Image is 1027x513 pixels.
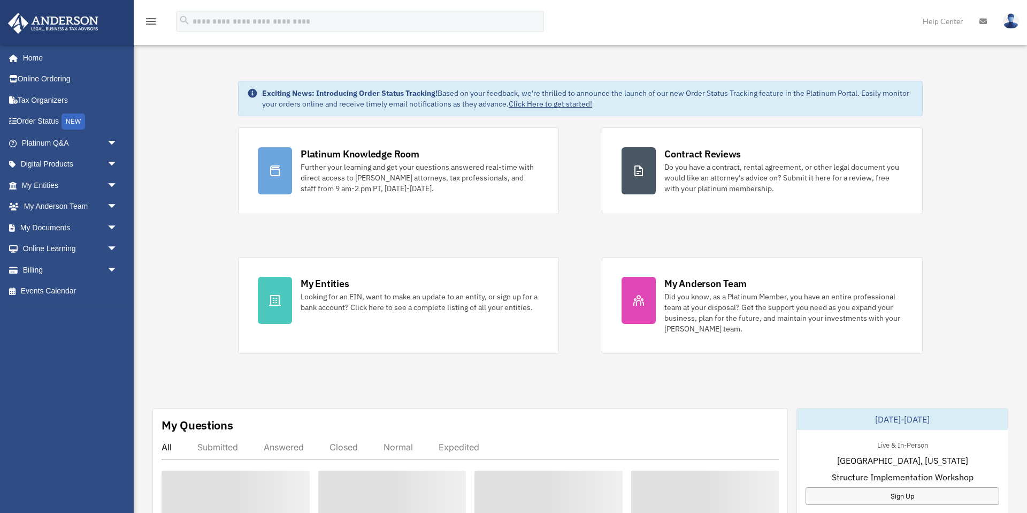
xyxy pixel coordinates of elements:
div: NEW [62,114,85,130]
a: My Anderson Teamarrow_drop_down [7,196,134,217]
a: menu [144,19,157,28]
a: Events Calendar [7,281,134,302]
div: Contract Reviews [664,147,741,161]
div: Do you have a contract, rental agreement, or other legal document you would like an attorney's ad... [664,162,903,194]
span: arrow_drop_down [107,259,128,281]
span: [GEOGRAPHIC_DATA], [US_STATE] [837,454,968,467]
div: Answered [264,442,304,452]
div: Platinum Knowledge Room [301,147,419,161]
a: Online Ordering [7,69,134,90]
span: arrow_drop_down [107,238,128,260]
div: My Entities [301,277,349,290]
div: My Anderson Team [664,277,747,290]
a: My Entities Looking for an EIN, want to make an update to an entity, or sign up for a bank accoun... [238,257,559,354]
div: Closed [329,442,358,452]
i: menu [144,15,157,28]
div: Further your learning and get your questions answered real-time with direct access to [PERSON_NAM... [301,162,539,194]
i: search [179,14,190,26]
div: Submitted [197,442,238,452]
span: arrow_drop_down [107,132,128,154]
div: Expedited [439,442,479,452]
a: Platinum Q&Aarrow_drop_down [7,132,134,154]
span: arrow_drop_down [107,196,128,218]
img: User Pic [1003,13,1019,29]
a: Click Here to get started! [509,99,592,109]
div: Did you know, as a Platinum Member, you have an entire professional team at your disposal? Get th... [664,291,903,334]
a: My Anderson Team Did you know, as a Platinum Member, you have an entire professional team at your... [602,257,923,354]
a: Billingarrow_drop_down [7,259,134,281]
div: All [162,442,172,452]
a: Digital Productsarrow_drop_down [7,154,134,175]
a: My Documentsarrow_drop_down [7,217,134,238]
span: arrow_drop_down [107,217,128,239]
div: Normal [384,442,413,452]
a: My Entitiesarrow_drop_down [7,175,134,196]
div: Based on your feedback, we're thrilled to announce the launch of our new Order Status Tracking fe... [262,88,914,109]
a: Contract Reviews Do you have a contract, rental agreement, or other legal document you would like... [602,127,923,214]
a: Online Learningarrow_drop_down [7,238,134,260]
span: arrow_drop_down [107,154,128,176]
a: Platinum Knowledge Room Further your learning and get your questions answered real-time with dire... [238,127,559,214]
a: Tax Organizers [7,89,134,111]
strong: Exciting News: Introducing Order Status Tracking! [262,88,438,98]
div: [DATE]-[DATE] [797,409,1008,430]
span: Structure Implementation Workshop [832,471,974,484]
img: Anderson Advisors Platinum Portal [5,13,102,34]
a: Sign Up [806,487,999,505]
a: Home [7,47,128,69]
div: Live & In-Person [869,439,937,450]
div: My Questions [162,417,233,433]
a: Order StatusNEW [7,111,134,133]
div: Looking for an EIN, want to make an update to an entity, or sign up for a bank account? Click her... [301,291,539,313]
span: arrow_drop_down [107,175,128,197]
